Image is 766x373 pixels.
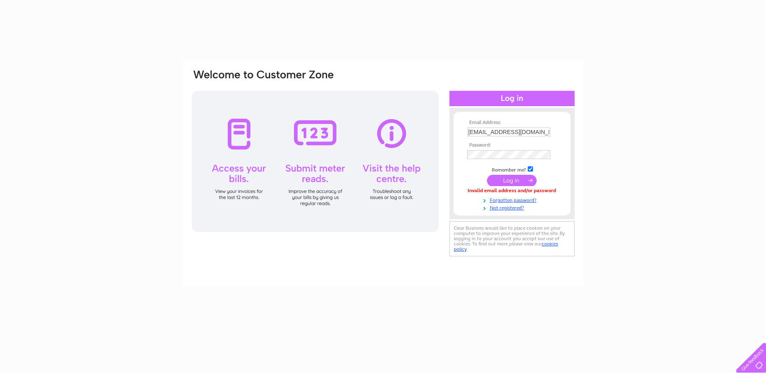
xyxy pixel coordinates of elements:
[465,165,559,173] td: Remember me?
[487,175,537,186] input: Submit
[467,196,559,203] a: Forgotten password?
[449,221,575,256] div: Clear Business would like to place cookies on your computer to improve your experience of the sit...
[454,241,558,252] a: cookies policy
[465,142,559,148] th: Password:
[465,120,559,126] th: Email Address:
[467,188,557,194] div: Invalid email address and/or password
[467,203,559,211] a: Not registered?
